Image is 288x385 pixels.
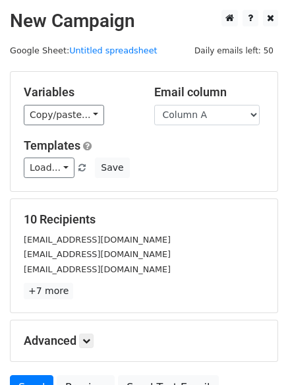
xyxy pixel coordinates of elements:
[95,158,129,178] button: Save
[154,85,265,100] h5: Email column
[10,10,278,32] h2: New Campaign
[24,235,171,245] small: [EMAIL_ADDRESS][DOMAIN_NAME]
[69,45,157,55] a: Untitled spreadsheet
[24,249,171,259] small: [EMAIL_ADDRESS][DOMAIN_NAME]
[24,158,74,178] a: Load...
[190,44,278,58] span: Daily emails left: 50
[190,45,278,55] a: Daily emails left: 50
[24,138,80,152] a: Templates
[10,45,158,55] small: Google Sheet:
[24,334,264,348] h5: Advanced
[24,85,134,100] h5: Variables
[24,264,171,274] small: [EMAIL_ADDRESS][DOMAIN_NAME]
[24,212,264,227] h5: 10 Recipients
[24,283,73,299] a: +7 more
[24,105,104,125] a: Copy/paste...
